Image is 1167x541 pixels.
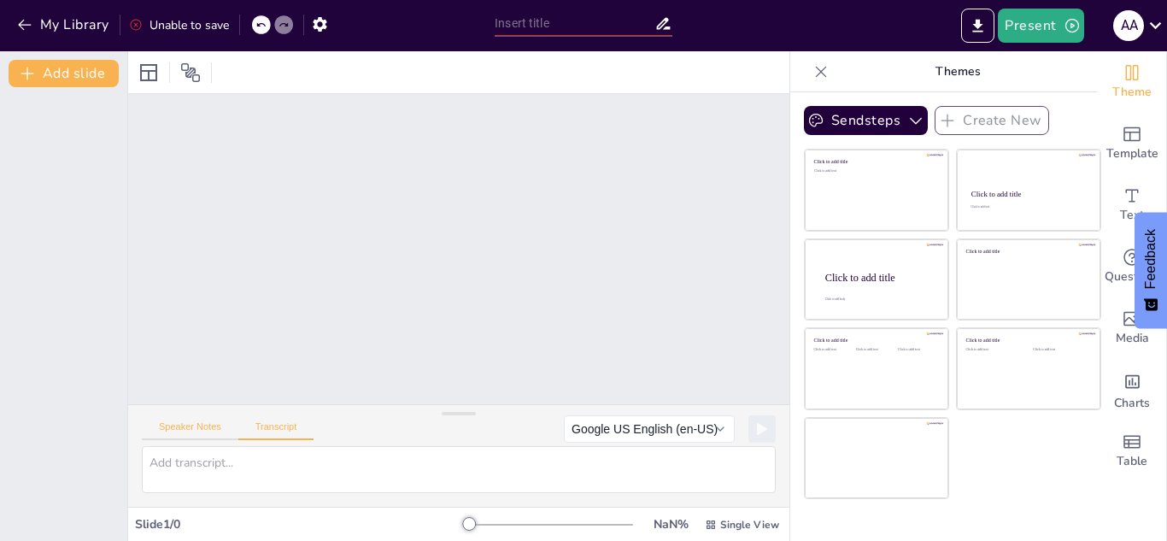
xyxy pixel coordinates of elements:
div: Add ready made slides [1098,113,1166,174]
div: Click to add text [814,169,936,173]
div: Add text boxes [1098,174,1166,236]
button: Google US English (en-US) [564,415,735,443]
div: Click to add text [1033,348,1087,352]
input: Insert title [495,11,654,36]
div: Slide 1 / 0 [135,516,469,532]
span: Template [1106,144,1158,163]
div: Click to add text [898,348,936,352]
button: Transcript [238,421,314,440]
div: Click to add text [814,348,853,352]
div: Click to add title [966,248,1088,254]
span: Text [1120,206,1144,225]
button: Feedback - Show survey [1135,212,1167,328]
div: Click to add text [971,206,1084,209]
div: Click to add text [856,348,894,352]
div: Change the overall theme [1098,51,1166,113]
div: Unable to save [129,17,229,33]
div: Add charts and graphs [1098,359,1166,420]
button: My Library [13,11,116,38]
span: Position [180,62,201,83]
div: A A [1113,10,1144,41]
button: A A [1113,9,1144,43]
div: Get real-time input from your audience [1098,236,1166,297]
div: Click to add text [966,348,1020,352]
span: Charts [1114,394,1150,413]
div: Click to add title [971,190,1085,198]
span: Single View [720,518,779,532]
button: Sendsteps [804,106,928,135]
div: Click to add title [825,271,935,283]
span: Theme [1112,83,1152,102]
span: Questions [1105,268,1160,286]
div: Click to add body [825,297,933,301]
div: Click to add title [814,338,936,344]
button: Add slide [9,60,119,87]
button: Create New [935,106,1049,135]
button: Present [998,9,1083,43]
span: Table [1117,452,1147,471]
button: Export to PowerPoint [961,9,994,43]
div: Add images, graphics, shapes or video [1098,297,1166,359]
span: Media [1116,329,1149,348]
div: Layout [135,59,162,86]
span: Feedback [1143,229,1158,289]
button: Speaker Notes [142,421,238,440]
div: Click to add title [814,159,936,165]
button: Play [748,415,776,443]
div: Add a table [1098,420,1166,482]
div: NaN % [650,516,691,532]
div: Click to add title [966,338,1088,344]
p: Themes [835,51,1081,92]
